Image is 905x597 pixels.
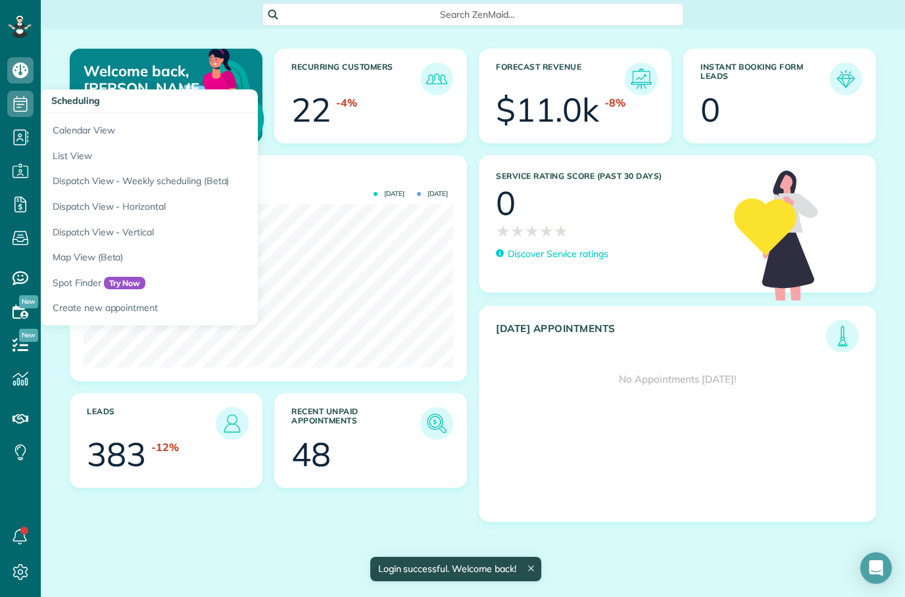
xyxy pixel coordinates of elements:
span: [DATE] [417,191,448,197]
a: Dispatch View - Horizontal [41,194,370,220]
a: Map View (Beta) [41,245,370,270]
span: ★ [510,220,525,243]
img: icon_todays_appointments-901f7ab196bb0bea1936b74009e4eb5ffbc2d2711fa7634e0d609ed5ef32b18b.png [829,323,856,349]
span: Try Now [104,277,146,290]
span: Scheduling [51,95,100,107]
p: Welcome back, [PERSON_NAME]! [84,62,199,97]
div: -8% [604,95,625,110]
a: Create new appointment [41,295,370,325]
img: icon_forecast_revenue-8c13a41c7ed35a8dcfafea3cbb826a0462acb37728057bba2d056411b612bbbe.png [628,66,654,92]
a: Dispatch View - Vertical [41,220,370,245]
h3: Recurring Customers [291,62,420,95]
h3: Instant Booking Form Leads [700,62,829,95]
a: List View [41,143,370,169]
div: No Appointments [DATE]! [479,352,875,406]
img: icon_form_leads-04211a6a04a5b2264e4ee56bc0799ec3eb69b7e499cbb523a139df1d13a81ae0.png [833,66,859,92]
div: 0 [700,93,720,126]
span: ★ [496,220,510,243]
h3: [DATE] Appointments [496,323,826,352]
span: ★ [539,220,554,243]
div: 0 [496,187,516,220]
a: Calendar View [41,113,370,143]
span: [DATE] [374,191,404,197]
img: icon_unpaid_appointments-47b8ce3997adf2238b356f14209ab4cced10bd1f174958f3ca8f1d0dd7fffeee.png [424,410,450,437]
div: $11.0k [496,93,599,126]
img: dashboard_welcome-42a62b7d889689a78055ac9021e634bf52bae3f8056760290aed330b23ab8690.png [139,34,267,161]
div: 383 [87,438,146,471]
p: Discover Service ratings [508,247,608,261]
h3: Service Rating score (past 30 days) [496,172,721,181]
div: 22 [291,93,331,126]
div: Login successful. Welcome back! [370,557,541,581]
h3: Actual Revenue this month [87,172,453,184]
a: Discover Service ratings [496,247,608,261]
span: New [19,295,38,308]
span: ★ [525,220,539,243]
div: -12% [151,440,179,455]
img: icon_leads-1bed01f49abd5b7fead27621c3d59655bb73ed531f8eeb49469d10e621d6b896.png [219,410,245,437]
div: -4% [336,95,357,110]
h3: Forecast Revenue [496,62,625,95]
h3: Recent unpaid appointments [291,407,420,440]
a: Dispatch View - Weekly scheduling (Beta) [41,168,370,194]
div: Open Intercom Messenger [860,552,892,584]
h3: Leads [87,407,216,440]
span: New [19,329,38,342]
a: Spot FinderTry Now [41,270,370,296]
img: icon_recurring_customers-cf858462ba22bcd05b5a5880d41d6543d210077de5bb9ebc9590e49fd87d84ed.png [424,66,450,92]
span: ★ [554,220,568,243]
div: 48 [291,438,331,471]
